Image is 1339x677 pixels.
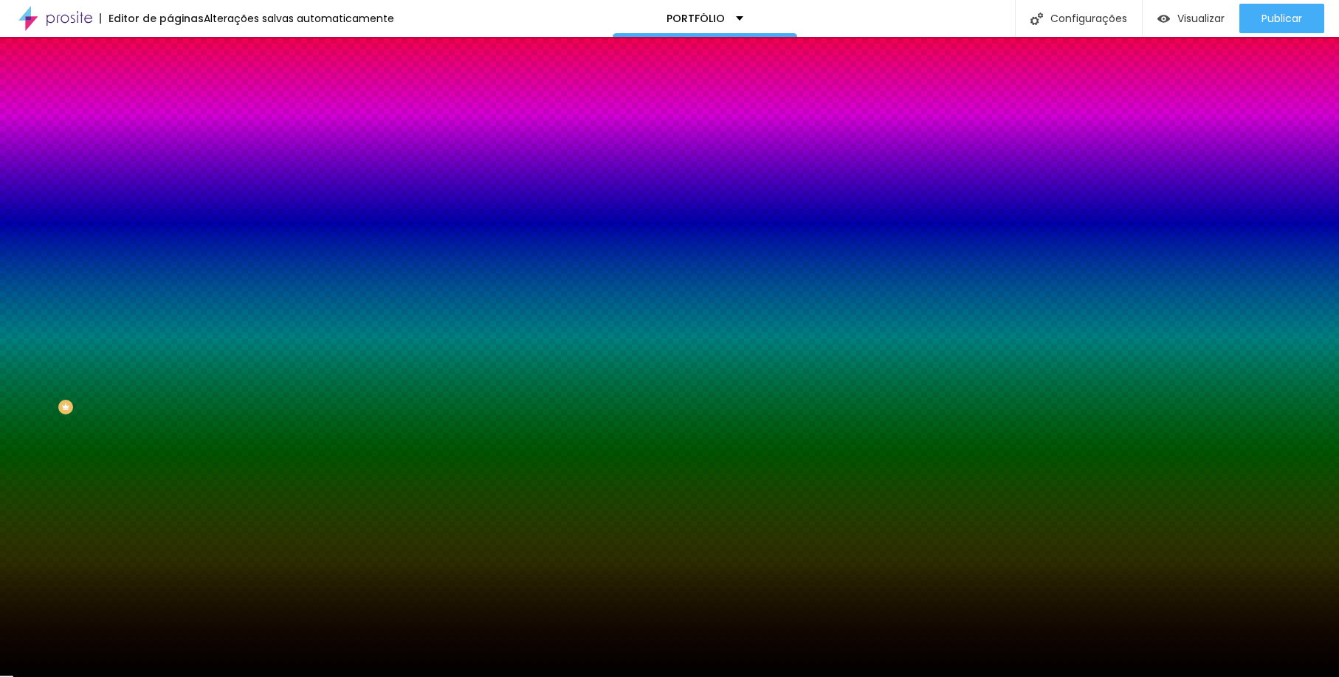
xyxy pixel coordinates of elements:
button: Publicar [1239,4,1324,33]
img: view-1.svg [1157,13,1170,25]
span: Visualizar [1177,13,1225,24]
button: Visualizar [1143,4,1239,33]
p: PORTFÓLIO [667,13,725,24]
img: Icone [1030,13,1043,25]
div: Alterações salvas automaticamente [204,13,394,24]
div: Editor de páginas [100,13,204,24]
span: Publicar [1261,13,1302,24]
